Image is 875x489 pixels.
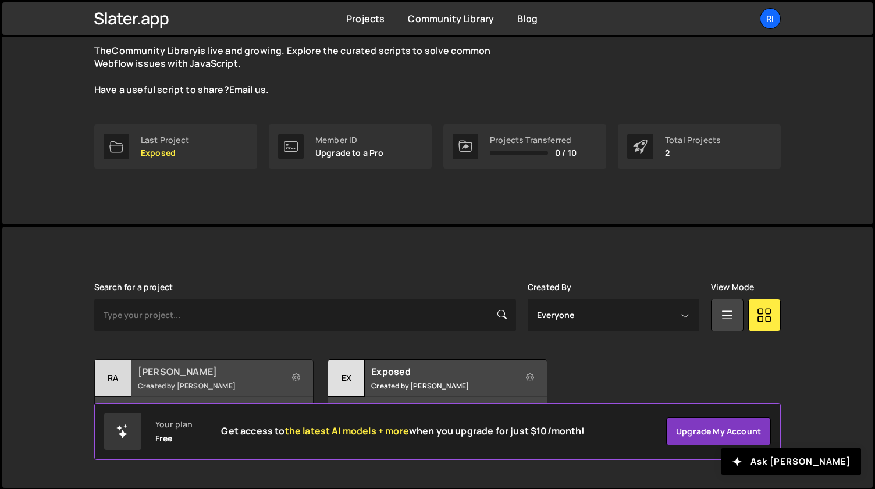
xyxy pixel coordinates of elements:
[94,44,513,97] p: The is live and growing. Explore the curated scripts to solve common Webflow issues with JavaScri...
[94,359,314,432] a: Ra [PERSON_NAME] Created by [PERSON_NAME] 4 pages, last updated by [PERSON_NAME] about [DATE]
[95,360,131,397] div: Ra
[94,299,516,331] input: Type your project...
[138,381,278,391] small: Created by [PERSON_NAME]
[141,148,189,158] p: Exposed
[285,424,409,437] span: the latest AI models + more
[665,148,721,158] p: 2
[666,417,771,445] a: Upgrade my account
[371,365,511,378] h2: Exposed
[155,434,173,443] div: Free
[408,12,494,25] a: Community Library
[328,359,547,432] a: Ex Exposed Created by [PERSON_NAME] 1 page, last updated by [PERSON_NAME] [DATE]
[94,283,173,292] label: Search for a project
[371,381,511,391] small: Created by [PERSON_NAME]
[315,148,384,158] p: Upgrade to a Pro
[141,135,189,145] div: Last Project
[315,135,384,145] div: Member ID
[528,283,572,292] label: Created By
[346,12,385,25] a: Projects
[95,397,313,431] div: 4 pages, last updated by [PERSON_NAME] about [DATE]
[721,448,861,475] button: Ask [PERSON_NAME]
[112,44,198,57] a: Community Library
[760,8,781,29] a: Ri
[221,426,585,437] h2: Get access to when you upgrade for just $10/month!
[328,360,365,397] div: Ex
[138,365,278,378] h2: [PERSON_NAME]
[517,12,538,25] a: Blog
[229,83,266,96] a: Email us
[665,135,721,145] div: Total Projects
[155,420,193,429] div: Your plan
[94,124,257,169] a: Last Project Exposed
[490,135,577,145] div: Projects Transferred
[711,283,754,292] label: View Mode
[328,397,546,431] div: 1 page, last updated by [PERSON_NAME] [DATE]
[555,148,577,158] span: 0 / 10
